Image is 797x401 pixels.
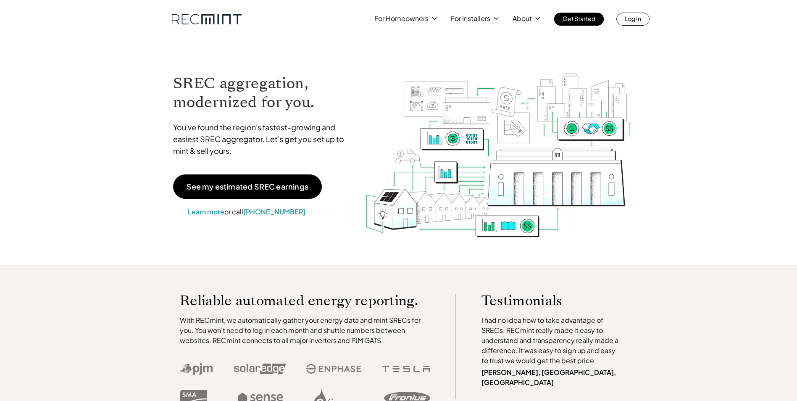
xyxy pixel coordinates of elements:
[481,315,623,366] p: I had no idea how to take advantage of SRECs. RECmint really made it easy to understand and trans...
[554,13,604,26] a: Get Started
[180,315,430,346] p: With RECmint, we automatically gather your energy data and mint SRECs for you. You won't need to ...
[180,294,430,307] p: Reliable automated energy reporting.
[224,207,243,216] span: or call
[513,13,532,24] p: About
[481,367,623,388] p: [PERSON_NAME], [GEOGRAPHIC_DATA], [GEOGRAPHIC_DATA]
[364,51,632,240] img: RECmint value cycle
[187,183,308,190] p: See my estimated SREC earnings
[173,74,352,112] h1: SREC aggregation, modernized for you.
[616,13,650,26] a: Log In
[374,13,429,24] p: For Homeowners
[451,13,490,24] p: For Installers
[243,207,305,216] a: [PHONE_NUMBER]
[173,121,352,157] p: You've found the region's fastest-growing and easiest SREC aggregator. Let's get you set up to mi...
[481,294,607,307] p: Testimonials
[188,207,224,216] a: Learn more
[625,13,641,24] p: Log In
[173,174,322,199] a: See my estimated SREC earnings
[563,13,595,24] p: Get Started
